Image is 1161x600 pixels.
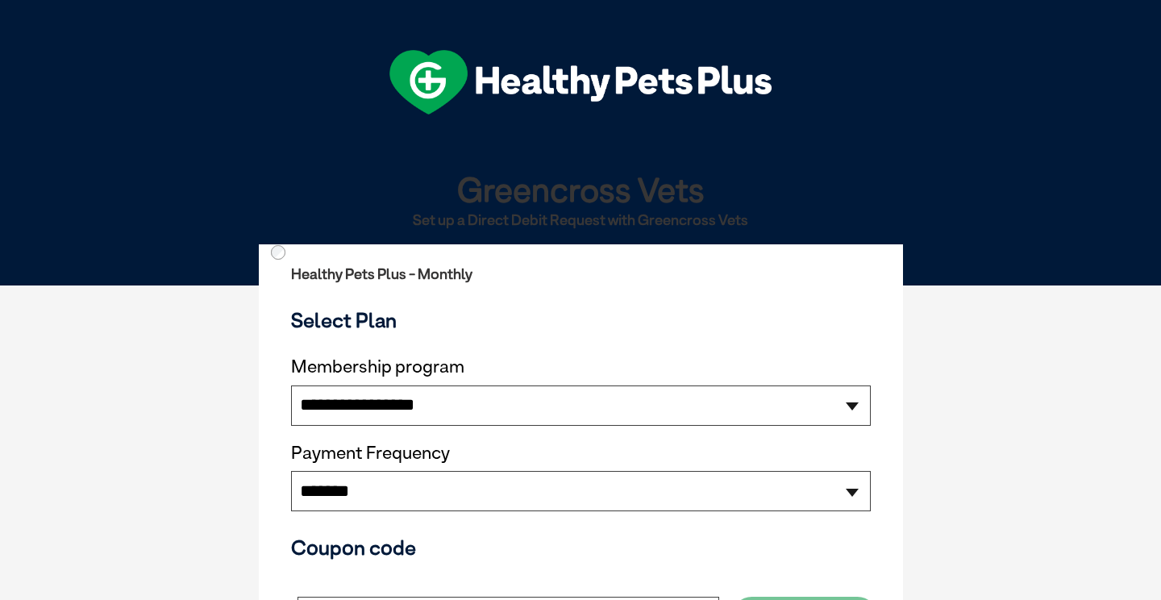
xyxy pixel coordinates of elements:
[265,171,897,207] h1: Greencross Vets
[389,50,772,115] img: hpp-logo-landscape-green-white.png
[291,266,871,282] h2: Healthy Pets Plus - Monthly
[291,308,871,332] h3: Select Plan
[291,356,871,377] label: Membership program
[291,535,871,560] h3: Coupon code
[265,212,897,228] h2: Set up a Direct Debit Request with Greencross Vets
[291,443,450,464] label: Payment Frequency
